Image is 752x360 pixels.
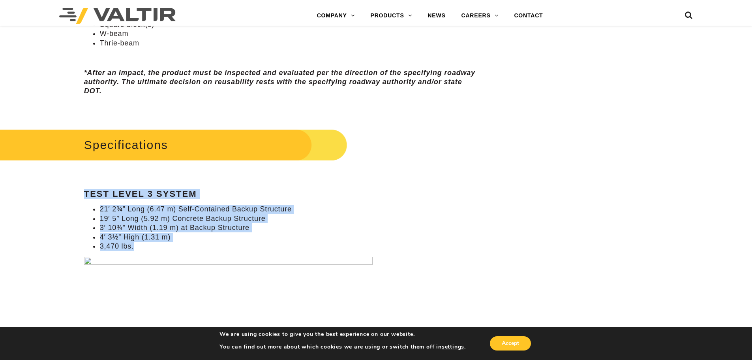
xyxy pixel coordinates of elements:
a: CONTACT [506,8,551,24]
a: COMPANY [309,8,363,24]
li: 21′ 2¾” Long (6.47 m) Self-Contained Backup Structure [100,205,480,214]
li: W-beam [100,29,480,38]
a: CAREERS [454,8,506,24]
li: 3,470 lbs. [100,242,480,251]
img: Valtir [59,8,176,24]
button: settings [442,343,464,351]
li: 3′ 10¾” Width (1.19 m) at Backup Structure [100,223,480,232]
li: 19′ 5″ Long (5.92 m) Concrete Backup Structure [100,214,480,223]
li: 4′ 3½” High (1.31 m) [100,233,480,242]
button: Accept [490,336,531,351]
a: NEWS [420,8,453,24]
em: *After an impact, the product must be inspected and evaluated per the direction of the specifying... [84,69,475,95]
strong: Test Level 3 System [84,189,197,199]
a: PRODUCTS [363,8,420,24]
li: Thrie-beam [100,39,480,48]
p: We are using cookies to give you the best experience on our website. [219,331,466,338]
p: You can find out more about which cookies we are using or switch them off in . [219,343,466,351]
